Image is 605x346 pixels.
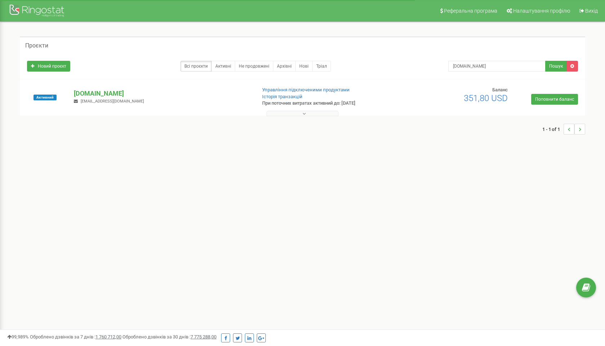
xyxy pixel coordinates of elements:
[30,334,121,340] span: Оброблено дзвінків за 7 днів :
[211,61,235,72] a: Активні
[122,334,216,340] span: Оброблено дзвінків за 30 днів :
[444,8,497,14] span: Реферальна програма
[33,95,57,100] span: Активний
[262,87,350,92] a: Управління підключеними продуктами
[7,334,29,340] span: 99,989%
[262,100,392,107] p: При поточних витратах активний до: [DATE]
[95,334,121,340] u: 1 760 712,00
[492,87,508,92] span: Баланс
[295,61,313,72] a: Нові
[262,94,302,99] a: Історія транзакцій
[513,8,570,14] span: Налаштування профілю
[235,61,273,72] a: Не продовжені
[74,89,250,98] p: [DOMAIN_NAME]
[81,99,144,104] span: [EMAIL_ADDRESS][DOMAIN_NAME]
[448,61,546,72] input: Пошук
[542,124,564,135] span: 1 - 1 of 1
[542,117,585,142] nav: ...
[545,61,567,72] button: Пошук
[464,93,508,103] span: 351,80 USD
[180,61,212,72] a: Всі проєкти
[273,61,296,72] a: Архівні
[27,61,70,72] a: Новий проєкт
[585,8,598,14] span: Вихід
[191,334,216,340] u: 7 775 288,00
[312,61,331,72] a: Тріал
[25,42,48,49] h5: Проєкти
[531,94,578,105] a: Поповнити баланс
